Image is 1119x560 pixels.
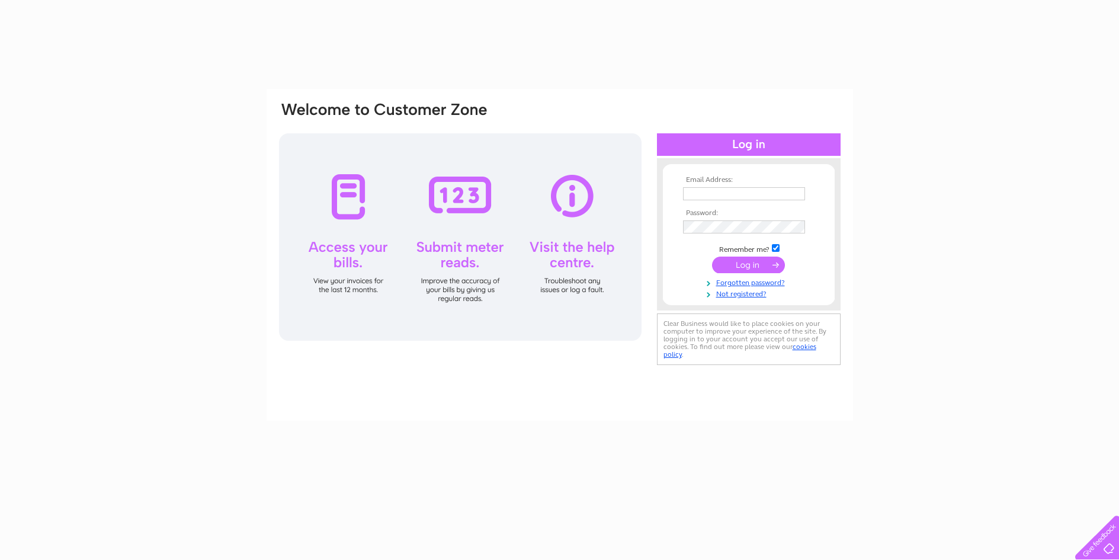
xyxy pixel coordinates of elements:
[683,287,817,299] a: Not registered?
[680,209,817,217] th: Password:
[680,176,817,184] th: Email Address:
[712,257,785,273] input: Submit
[657,313,841,365] div: Clear Business would like to place cookies on your computer to improve your experience of the sit...
[663,343,816,359] a: cookies policy
[683,276,817,287] a: Forgotten password?
[680,242,817,254] td: Remember me?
